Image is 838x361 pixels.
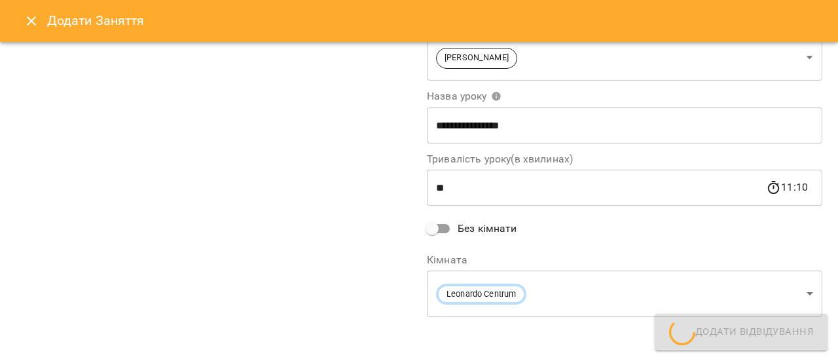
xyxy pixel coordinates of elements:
[16,5,47,37] button: Close
[458,221,517,237] span: Без кімнати
[427,154,822,164] label: Тривалість уроку(в хвилинах)
[437,52,517,64] span: [PERSON_NAME]
[47,10,822,31] h6: Додати Заняття
[491,91,501,102] svg: Вкажіть назву уроку або виберіть клієнтів
[439,288,524,301] span: Leonardo Centrum
[427,255,822,265] label: Кімната
[427,271,822,317] div: Leonardo Centrum
[427,34,822,81] div: [PERSON_NAME]
[427,91,501,102] span: Назва уроку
